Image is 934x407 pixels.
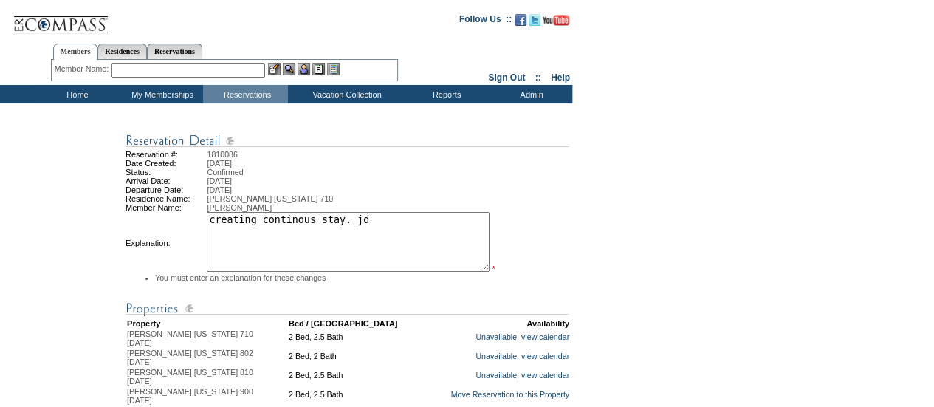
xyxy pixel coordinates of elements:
a: Residences [97,44,147,59]
td: 2 Bed, 2.5 Bath [289,387,422,405]
td: Residence Name: [126,194,207,203]
img: Follow us on Twitter [529,14,540,26]
img: Reservation Detail [126,131,569,150]
div: Member Name: [55,63,111,75]
div: [PERSON_NAME] [US_STATE] 900 [127,387,287,396]
img: Reservation Detail [126,299,569,318]
td: My Memberships [118,85,203,103]
td: Member Name: [126,203,207,212]
td: Date Created: [126,159,207,168]
td: 2 Bed, 2.5 Bath [289,368,422,386]
td: Follow Us :: [459,13,512,30]
a: Subscribe to our YouTube Channel [543,18,569,27]
td: Arrival Date: [126,177,207,185]
img: Become our fan on Facebook [515,14,526,26]
td: Reservations [203,85,288,103]
td: Availability [424,319,569,328]
a: Unavailable, view calendar [475,352,569,360]
td: Reservation #: [126,150,207,159]
td: Home [33,85,118,103]
a: Sign Out [488,72,525,83]
img: Compass Home [13,4,109,34]
li: You must enter an explanation for these changes [155,273,571,282]
span: [PERSON_NAME] [US_STATE] 710 [207,194,333,203]
a: Reservations [147,44,202,59]
img: Reservations [312,63,325,75]
a: Become our fan on Facebook [515,18,526,27]
span: [PERSON_NAME] [207,203,272,212]
div: [PERSON_NAME] [US_STATE] 802 [127,349,287,358]
span: [DATE] [127,377,152,386]
td: Reports [402,85,487,103]
td: Departure Date: [126,185,207,194]
td: Status: [126,168,207,177]
img: b_calculator.gif [327,63,340,75]
span: [DATE] [207,177,232,185]
span: [DATE] [127,358,152,366]
div: [PERSON_NAME] [US_STATE] 810 [127,368,287,377]
span: Confirmed [207,168,243,177]
td: Explanation: [126,212,207,273]
td: 2 Bed, 2.5 Bath [289,329,422,347]
a: Unavailable, view calendar [475,371,569,380]
div: [PERSON_NAME] [US_STATE] 710 [127,329,287,338]
span: [DATE] [207,159,232,168]
img: b_edit.gif [268,63,281,75]
td: Property [127,319,287,328]
span: [DATE] [127,396,152,405]
span: [DATE] [207,185,232,194]
img: View [283,63,295,75]
a: Move Reservation to this Property [450,390,569,399]
span: 1810086 [207,150,238,159]
span: [DATE] [127,338,152,347]
td: 2 Bed, 2 Bath [289,349,422,366]
img: Impersonate [298,63,310,75]
a: Help [551,72,570,83]
img: Subscribe to our YouTube Channel [543,15,569,26]
td: Vacation Collection [288,85,402,103]
a: Unavailable, view calendar [475,332,569,341]
td: Bed / [GEOGRAPHIC_DATA] [289,319,422,328]
a: Members [53,44,98,60]
span: :: [535,72,541,83]
td: Admin [487,85,572,103]
a: Follow us on Twitter [529,18,540,27]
